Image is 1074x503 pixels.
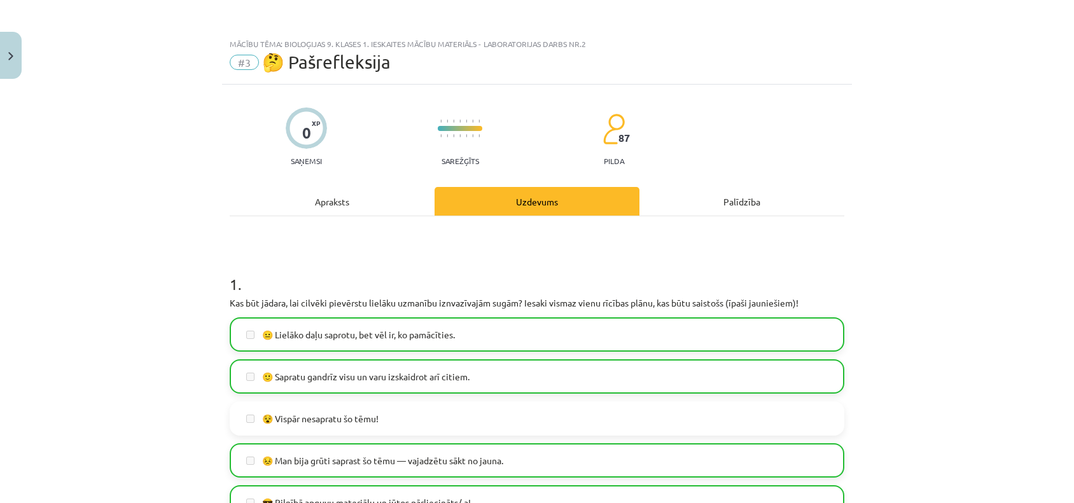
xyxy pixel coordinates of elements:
div: Mācību tēma: Bioloģijas 9. klases 1. ieskaites mācību materiāls - laboratorijas darbs nr.2 [230,39,844,48]
img: icon-short-line-57e1e144782c952c97e751825c79c345078a6d821885a25fce030b3d8c18986b.svg [440,120,442,123]
input: 🙂 Sapratu gandrīz visu un varu izskaidrot arī citiem. [246,373,255,381]
img: students-c634bb4e5e11cddfef0936a35e636f08e4e9abd3cc4e673bd6f9a4125e45ecb1.svg [603,113,625,145]
img: icon-short-line-57e1e144782c952c97e751825c79c345078a6d821885a25fce030b3d8c18986b.svg [459,134,461,137]
span: 😣 Man bija grūti saprast šo tēmu — vajadzētu sākt no jauna. [262,454,503,467]
img: icon-short-line-57e1e144782c952c97e751825c79c345078a6d821885a25fce030b3d8c18986b.svg [447,134,448,137]
p: Kas būt jādara, lai cilvēki pievērstu lielāku uzmanību iznvazīvajām sugām? Iesaki vismaz vienu rī... [230,296,844,310]
span: 87 [618,132,630,144]
div: 0 [302,124,311,142]
div: Uzdevums [435,187,639,216]
p: Saņemsi [286,156,327,165]
div: Apraksts [230,187,435,216]
div: Palīdzība [639,187,844,216]
img: icon-short-line-57e1e144782c952c97e751825c79c345078a6d821885a25fce030b3d8c18986b.svg [453,120,454,123]
span: 🤔 Pašrefleksija [262,52,391,72]
img: icon-short-line-57e1e144782c952c97e751825c79c345078a6d821885a25fce030b3d8c18986b.svg [478,134,480,137]
img: icon-short-line-57e1e144782c952c97e751825c79c345078a6d821885a25fce030b3d8c18986b.svg [472,134,473,137]
img: icon-short-line-57e1e144782c952c97e751825c79c345078a6d821885a25fce030b3d8c18986b.svg [440,134,442,137]
img: icon-close-lesson-0947bae3869378f0d4975bcd49f059093ad1ed9edebbc8119c70593378902aed.svg [8,52,13,60]
span: #3 [230,55,259,70]
img: icon-short-line-57e1e144782c952c97e751825c79c345078a6d821885a25fce030b3d8c18986b.svg [453,134,454,137]
img: icon-short-line-57e1e144782c952c97e751825c79c345078a6d821885a25fce030b3d8c18986b.svg [447,120,448,123]
span: 😐 Lielāko daļu saprotu, bet vēl ir, ko pamācīties. [262,328,455,341]
h1: 1 . [230,253,844,293]
input: 😵 Vispār nesapratu šo tēmu! [246,415,255,423]
img: icon-short-line-57e1e144782c952c97e751825c79c345078a6d821885a25fce030b3d8c18986b.svg [459,120,461,123]
img: icon-short-line-57e1e144782c952c97e751825c79c345078a6d821885a25fce030b3d8c18986b.svg [478,120,480,123]
span: 😵 Vispār nesapratu šo tēmu! [262,412,379,425]
img: icon-short-line-57e1e144782c952c97e751825c79c345078a6d821885a25fce030b3d8c18986b.svg [466,134,467,137]
p: Sarežģīts [442,156,479,165]
img: icon-short-line-57e1e144782c952c97e751825c79c345078a6d821885a25fce030b3d8c18986b.svg [472,120,473,123]
p: pilda [604,156,624,165]
input: 😐 Lielāko daļu saprotu, bet vēl ir, ko pamācīties. [246,331,255,339]
img: icon-short-line-57e1e144782c952c97e751825c79c345078a6d821885a25fce030b3d8c18986b.svg [466,120,467,123]
span: XP [312,120,320,127]
input: 😣 Man bija grūti saprast šo tēmu — vajadzētu sākt no jauna. [246,457,255,465]
span: 🙂 Sapratu gandrīz visu un varu izskaidrot arī citiem. [262,370,470,383]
